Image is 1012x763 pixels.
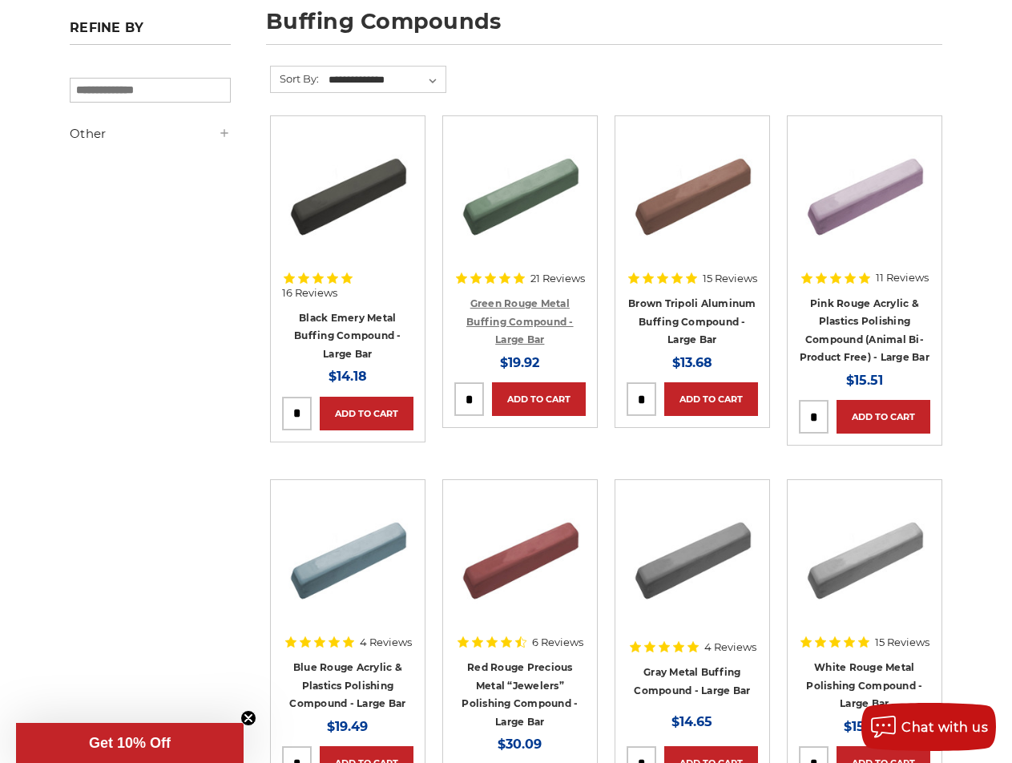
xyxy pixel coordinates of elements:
span: Get 10% Off [89,735,171,751]
a: Red Rouge Jewelers Buffing Compound [454,491,586,623]
a: Add to Cart [664,382,758,416]
span: $15.51 [846,373,883,388]
a: White Rouge Buffing Compound [799,491,930,623]
span: $13.68 [672,355,712,370]
span: 11 Reviews [876,272,929,283]
span: $14.65 [671,714,712,729]
img: Blue rouge polishing compound [284,491,412,620]
span: 6 Reviews [532,637,583,648]
img: Pink Plastic Polishing Compound [800,127,929,256]
img: Black Stainless Steel Buffing Compound [284,127,412,256]
a: Brown Tripoli Aluminum Buffing Compound [627,127,758,259]
a: Blue Rouge Acrylic & Plastics Polishing Compound - Large Bar [289,661,405,709]
img: Gray Buffing Compound [628,491,756,620]
span: 21 Reviews [530,273,585,284]
a: Gray Buffing Compound [627,491,758,623]
img: Green Rouge Aluminum Buffing Compound [456,127,584,256]
img: Brown Tripoli Aluminum Buffing Compound [628,127,756,256]
a: Green Rouge Aluminum Buffing Compound [454,127,586,259]
a: Brown Tripoli Aluminum Buffing Compound - Large Bar [628,297,756,345]
span: $30.09 [498,737,542,752]
span: $19.49 [327,719,368,734]
div: Get 10% OffClose teaser [16,723,244,763]
a: Red Rouge Precious Metal “Jewelers” Polishing Compound - Large Bar [462,661,578,728]
h1: buffing compounds [266,10,942,45]
a: Blue rouge polishing compound [282,491,413,623]
span: $15.98 [844,719,885,734]
img: White Rouge Buffing Compound [800,491,929,620]
a: Black Stainless Steel Buffing Compound [282,127,413,259]
label: Sort By: [271,67,319,91]
a: Green Rouge Metal Buffing Compound - Large Bar [466,297,574,345]
span: 4 Reviews [704,642,756,652]
a: Add to Cart [320,397,413,430]
a: Add to Cart [837,400,930,434]
a: Pink Plastic Polishing Compound [799,127,930,259]
a: Pink Rouge Acrylic & Plastics Polishing Compound (Animal Bi-Product Free) - Large Bar [800,297,929,364]
select: Sort By: [326,68,446,92]
a: White Rouge Metal Polishing Compound - Large Bar [806,661,922,709]
span: $14.18 [329,369,367,384]
h5: Refine by [70,20,231,45]
a: Gray Metal Buffing Compound - Large Bar [634,666,750,696]
span: $19.92 [500,355,539,370]
button: Chat with us [861,703,996,751]
span: 15 Reviews [875,637,929,648]
span: 16 Reviews [282,288,337,298]
img: Red Rouge Jewelers Buffing Compound [456,491,584,620]
button: Close teaser [240,710,256,726]
span: Chat with us [901,720,988,735]
a: Black Emery Metal Buffing Compound - Large Bar [294,312,401,360]
h5: Other [70,124,231,143]
span: 15 Reviews [703,273,757,284]
span: 4 Reviews [360,637,412,648]
a: Add to Cart [492,382,586,416]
